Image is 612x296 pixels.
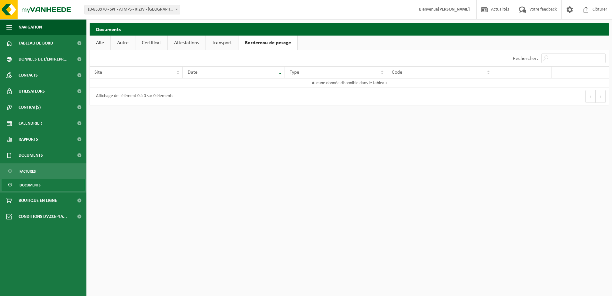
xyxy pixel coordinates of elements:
[85,5,180,14] span: 10-853970 - SPF - AFMPS - RIZIV - BRUXELLES
[585,90,596,103] button: Previous
[135,36,167,50] a: Certificat
[596,90,606,103] button: Next
[19,99,41,115] span: Contrat(s)
[20,179,41,191] span: Documents
[94,70,102,75] span: Site
[392,70,402,75] span: Code
[19,83,45,99] span: Utilisateurs
[19,35,53,51] span: Tableau de bord
[93,91,173,102] div: Affichage de l'élément 0 à 0 sur 0 éléments
[19,115,42,131] span: Calendrier
[19,193,57,209] span: Boutique en ligne
[238,36,297,50] a: Bordereau de pesage
[2,179,85,191] a: Documents
[513,56,538,61] label: Rechercher:
[188,70,197,75] span: Date
[438,7,470,12] strong: [PERSON_NAME]
[90,36,110,50] a: Alle
[168,36,205,50] a: Attestations
[20,165,36,177] span: Factures
[19,67,38,83] span: Contacts
[19,209,67,225] span: Conditions d'accepta...
[19,51,68,67] span: Données de l'entrepr...
[19,131,38,147] span: Rapports
[2,165,85,177] a: Factures
[205,36,238,50] a: Transport
[90,78,609,87] td: Aucune donnée disponible dans le tableau
[111,36,135,50] a: Autre
[19,147,43,163] span: Documents
[290,70,299,75] span: Type
[90,23,609,35] h2: Documents
[19,19,42,35] span: Navigation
